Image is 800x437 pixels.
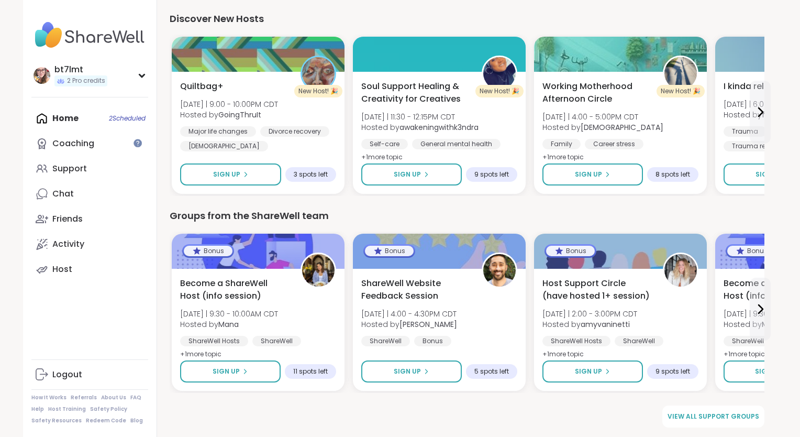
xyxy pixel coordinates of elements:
[134,139,142,147] iframe: Spotlight
[31,394,66,401] a: How It Works
[180,141,268,151] div: [DEMOGRAPHIC_DATA]
[52,369,82,380] div: Logout
[361,319,457,330] span: Hosted by
[86,417,126,424] a: Redeem Code
[31,362,148,387] a: Logout
[483,57,516,90] img: awakeningwithk3ndra
[294,170,328,179] span: 3 spots left
[170,209,764,223] div: Groups from the ShareWell team
[31,257,148,282] a: Host
[31,417,82,424] a: Safety Resources
[361,112,479,122] span: [DATE] | 11:30 - 12:15PM CDT
[31,181,148,206] a: Chat
[293,367,328,376] span: 11 spots left
[180,360,281,383] button: Sign Up
[361,122,479,133] span: Hosted by
[361,360,462,383] button: Sign Up
[31,232,148,257] a: Activity
[365,246,414,256] div: Bonus
[180,110,278,120] span: Hosted by
[474,170,509,179] span: 9 spots left
[180,99,278,110] span: [DATE] | 9:00 - 10:00PM CDT
[180,277,289,302] span: Become a ShareWell Host (info session)
[475,85,524,97] div: New Host! 🎉
[361,80,470,105] span: Soul Support Healing & Creativity for Creatives
[213,367,240,376] span: Sign Up
[294,85,342,97] div: New Host! 🎉
[361,336,410,346] div: ShareWell
[31,156,148,181] a: Support
[412,139,501,149] div: General mental health
[302,254,335,287] img: Mana
[218,110,261,120] b: GoingThruIt
[213,170,240,179] span: Sign Up
[34,67,50,84] img: bt7lmt
[180,319,278,330] span: Hosted by
[130,394,141,401] a: FAQ
[31,206,148,232] a: Friends
[483,254,516,287] img: brett
[180,126,256,137] div: Major life changes
[394,170,421,179] span: Sign Up
[260,126,329,137] div: Divorce recovery
[399,122,479,133] b: awakeningwithk3ndra
[71,394,97,401] a: Referrals
[52,163,87,174] div: Support
[170,12,764,26] div: Discover New Hosts
[180,309,278,319] span: [DATE] | 9:30 - 10:00AM CDT
[90,406,127,413] a: Safety Policy
[52,138,94,149] div: Coaching
[361,139,408,149] div: Self-care
[52,238,84,250] div: Activity
[180,163,281,185] button: Sign Up
[54,64,107,75] div: bt7lmt
[180,80,224,93] span: Quiltbag+
[252,336,301,346] div: ShareWell
[31,406,44,413] a: Help
[180,336,248,346] div: ShareWell Hosts
[130,417,143,424] a: Blog
[361,163,462,185] button: Sign Up
[361,309,457,319] span: [DATE] | 4:00 - 4:30PM CDT
[361,277,470,302] span: ShareWell Website Feedback Session
[184,246,232,256] div: Bonus
[218,319,239,330] b: Mana
[399,319,457,330] b: [PERSON_NAME]
[52,213,83,225] div: Friends
[31,131,148,156] a: Coaching
[101,394,126,401] a: About Us
[52,264,72,275] div: Host
[67,77,105,85] span: 2 Pro credits
[414,336,451,346] div: Bonus
[302,57,335,90] img: GoingThruIt
[52,188,74,200] div: Chat
[31,17,148,53] img: ShareWell Nav Logo
[394,367,421,376] span: Sign Up
[474,367,509,376] span: 5 spots left
[48,406,86,413] a: Host Training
